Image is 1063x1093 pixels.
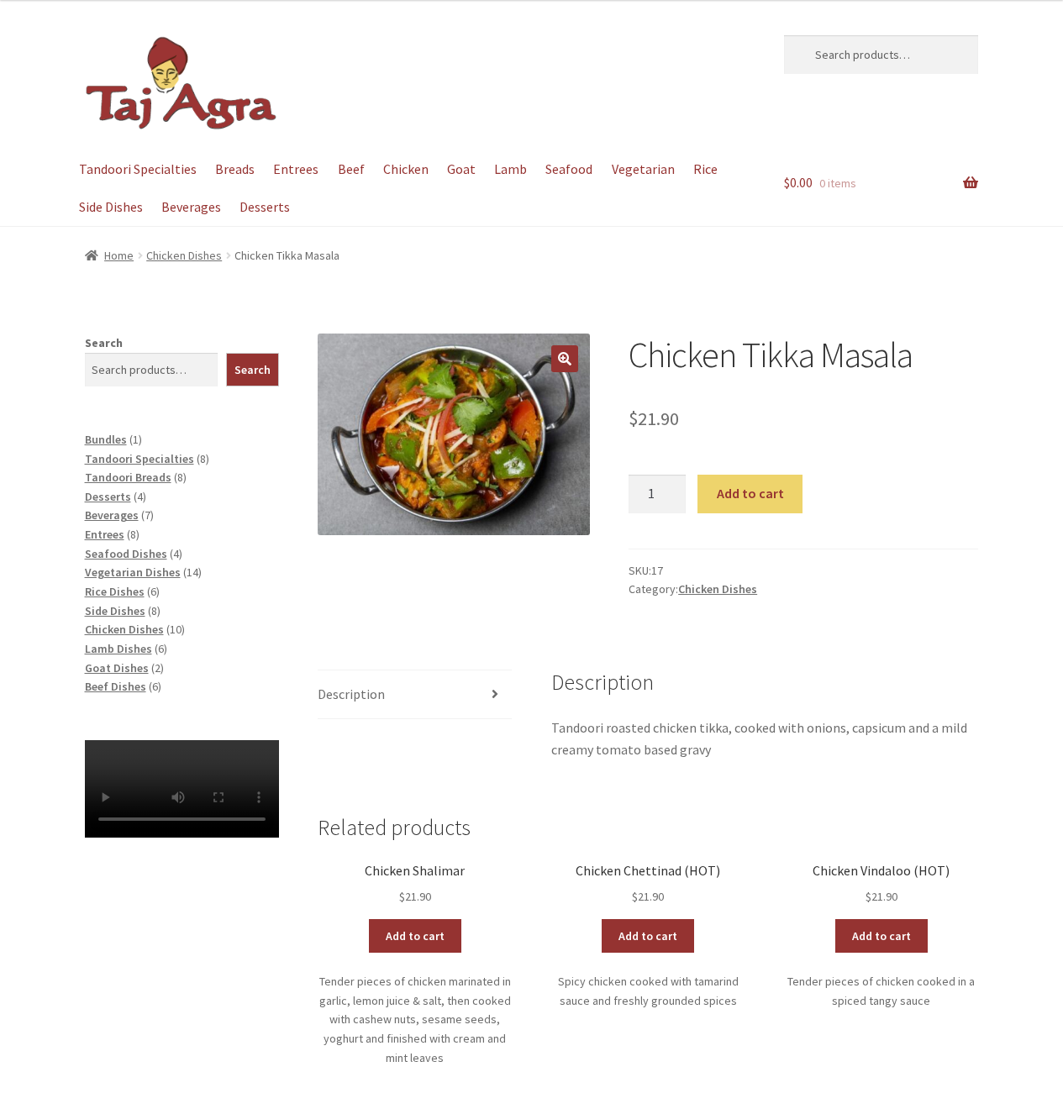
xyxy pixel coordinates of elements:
span: $ [784,174,790,191]
span: 14 [187,565,198,580]
input: Search products… [784,35,978,74]
a: Beef Dishes [85,679,146,694]
span: 4 [137,489,143,504]
span: $ [629,407,638,430]
a: Beverages [154,188,229,226]
a: Tandoori Specialties [85,451,194,466]
span: / [222,246,234,265]
a: Add to cart: “Chicken Vindaloo (HOT)” [835,919,928,953]
span: Side Dishes [85,603,145,618]
a: Lamb [487,150,535,188]
img: Dickson | Taj Agra Indian Restaurant [85,35,278,132]
span: 8 [200,451,206,466]
span: 1 [133,432,139,447]
button: Search [226,353,279,386]
a: Rice Dishes [85,584,145,599]
a: Desserts [232,188,298,226]
a: Vegetarian Dishes [85,565,181,580]
a: Description [318,670,512,719]
h2: Description [551,670,979,696]
input: Search products… [85,353,218,386]
h2: Related products [318,815,978,841]
a: Beef [329,150,372,188]
a: Seafood Dishes [85,546,167,561]
input: Product quantity [629,475,686,513]
a: Goat Dishes [85,660,149,675]
a: Home [85,248,134,263]
a: Rice [685,150,725,188]
a: Beverages [85,507,139,523]
a: Chicken Vindaloo (HOT) $21.90 [784,863,978,906]
a: View full-screen image gallery [551,345,578,372]
bdi: 21.90 [629,407,679,430]
h1: Chicken Tikka Masala [629,334,978,376]
label: Search [85,335,123,350]
a: Tandoori Breads [85,470,171,485]
a: Chicken Shalimar $21.90 [318,863,512,906]
a: Goat [439,150,483,188]
a: Seafood [538,150,601,188]
span: $ [866,889,871,904]
span: 8 [151,603,157,618]
span: 2 [155,660,161,675]
a: Chicken Dishes [146,248,222,263]
span: $ [399,889,405,904]
span: 4 [173,546,179,561]
a: Add to cart: “Chicken Chettinad (HOT)” [602,919,694,953]
a: Entrees [85,527,124,542]
a: Side Dishes [71,188,151,226]
h2: Chicken Vindaloo (HOT) [784,863,978,879]
bdi: 21.90 [866,889,897,904]
bdi: 21.90 [399,889,431,904]
a: Entrees [266,150,327,188]
bdi: 21.90 [632,889,664,904]
a: Tandoori Specialties [71,150,205,188]
a: $0.00 0 items [784,150,978,216]
a: Desserts [85,489,131,504]
span: 8 [130,527,136,542]
span: $ [632,889,638,904]
a: Vegetarian [603,150,682,188]
span: Category: [629,580,978,599]
span: SKU: [629,561,978,581]
p: Tandoori roasted chicken tikka, cooked with onions, capsicum and a mild creamy tomato based gravy [551,717,979,761]
h2: Chicken Shalimar [318,863,512,879]
a: Breads [208,150,263,188]
a: Bundles [85,432,127,447]
p: Tender pieces of chicken cooked in a spiced tangy sauce [784,972,978,1010]
span: 10 [170,622,182,637]
span: 6 [158,641,164,656]
span: 0.00 [784,174,813,191]
a: Add to cart: “Chicken Shalimar” [369,919,461,953]
a: Lamb Dishes [85,641,152,656]
span: 8 [177,470,183,485]
span: 7 [145,507,150,523]
p: Tender pieces of chicken marinated in garlic, lemon juice & salt, then cooked with cashew nuts, s... [318,972,512,1067]
p: Spicy chicken cooked with tamarind sauce and freshly grounded spices [551,972,745,1010]
img: Chicken Tikka Masala [318,334,590,534]
a: Chicken Dishes [678,581,757,596]
a: Chicken Chettinad (HOT) $21.90 [551,863,745,906]
a: Chicken Dishes [85,622,164,637]
nav: Primary Navigation [85,150,745,226]
span: 0 items [819,176,856,191]
button: Add to cart [697,475,803,513]
nav: breadcrumbs [85,246,979,265]
a: Chicken [375,150,436,188]
span: 17 [651,563,663,578]
h2: Chicken Chettinad (HOT) [551,863,745,879]
span: 6 [152,679,158,694]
